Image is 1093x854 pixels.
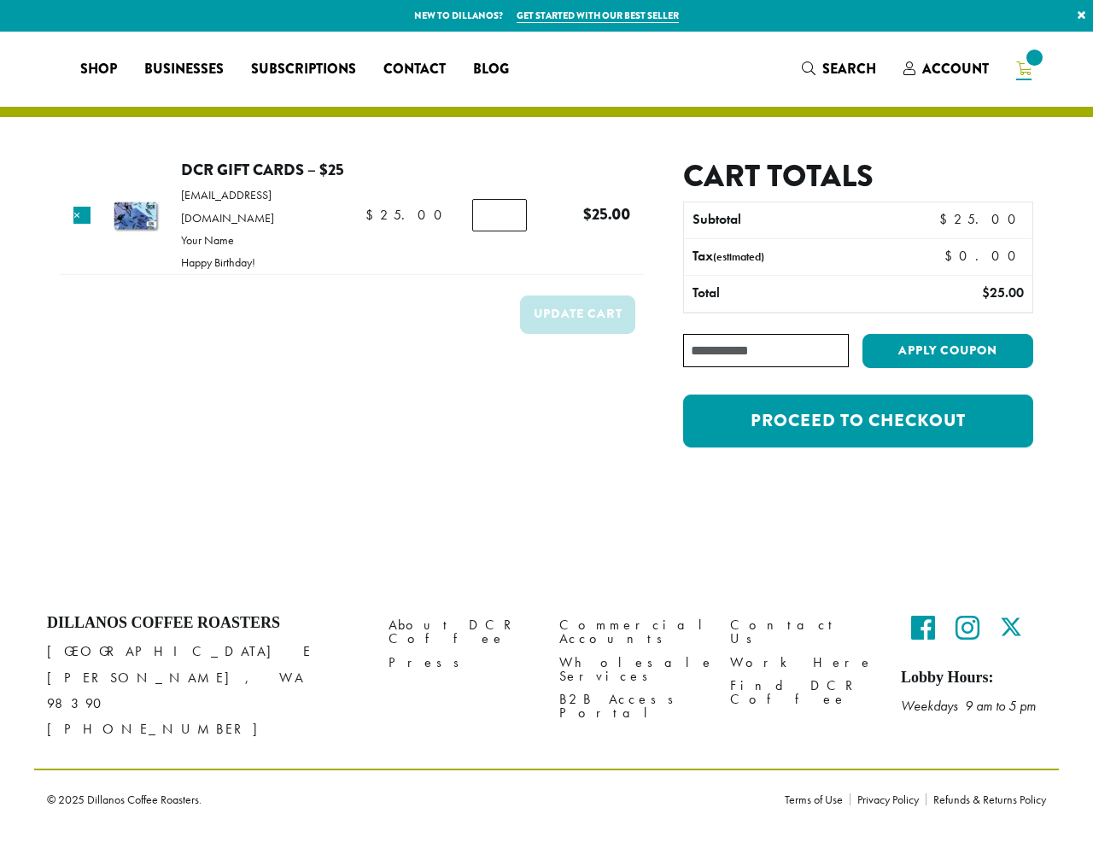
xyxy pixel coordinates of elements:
[982,284,990,301] span: $
[389,614,534,651] a: About DCR Coffee
[730,614,875,651] a: Contact Us
[684,202,893,238] th: Subtotal
[67,56,131,83] a: Shop
[939,210,1024,228] bdi: 25.00
[108,188,163,243] img: DCR Gift Cards - $25
[822,59,876,79] span: Search
[389,651,534,674] a: Press
[684,276,893,312] th: Total
[559,651,704,687] a: Wholesale Services
[785,793,850,805] a: Terms of Use
[583,202,630,225] bdi: 25.00
[901,697,1036,715] em: Weekdays 9 am to 5 pm
[181,158,344,181] a: DCR Gift Cards – $25
[80,59,117,80] span: Shop
[181,184,351,229] p: [EMAIL_ADDRESS][DOMAIN_NAME]
[473,59,509,80] span: Blog
[683,395,1033,447] a: Proceed to checkout
[559,614,704,651] a: Commercial Accounts
[47,793,759,805] p: © 2025 Dillanos Coffee Roasters.
[365,206,380,224] span: $
[144,59,224,80] span: Businesses
[982,284,1024,301] bdi: 25.00
[181,251,351,273] p: Happy Birthday!
[944,247,1024,265] bdi: 0.00
[517,9,679,23] a: Get started with our best seller
[922,59,989,79] span: Account
[788,55,890,83] a: Search
[73,207,91,224] a: Remove this item
[472,199,527,231] input: Product quantity
[181,229,351,251] p: Your Name
[926,793,1046,805] a: Refunds & Returns Policy
[862,334,1033,369] button: Apply coupon
[383,59,446,80] span: Contact
[684,239,931,275] th: Tax
[583,202,592,225] span: $
[850,793,926,805] a: Privacy Policy
[520,295,635,334] button: Update cart
[901,669,1046,687] h5: Lobby Hours:
[713,249,764,264] small: (estimated)
[730,651,875,674] a: Work Here
[251,59,356,80] span: Subscriptions
[47,639,363,741] p: [GEOGRAPHIC_DATA] E [PERSON_NAME], WA 98390 [PHONE_NUMBER]
[944,247,959,265] span: $
[365,206,450,224] bdi: 25.00
[47,614,363,633] h4: Dillanos Coffee Roasters
[730,674,875,711] a: Find DCR Coffee
[683,158,1033,195] h2: Cart totals
[559,687,704,724] a: B2B Access Portal
[939,210,954,228] span: $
